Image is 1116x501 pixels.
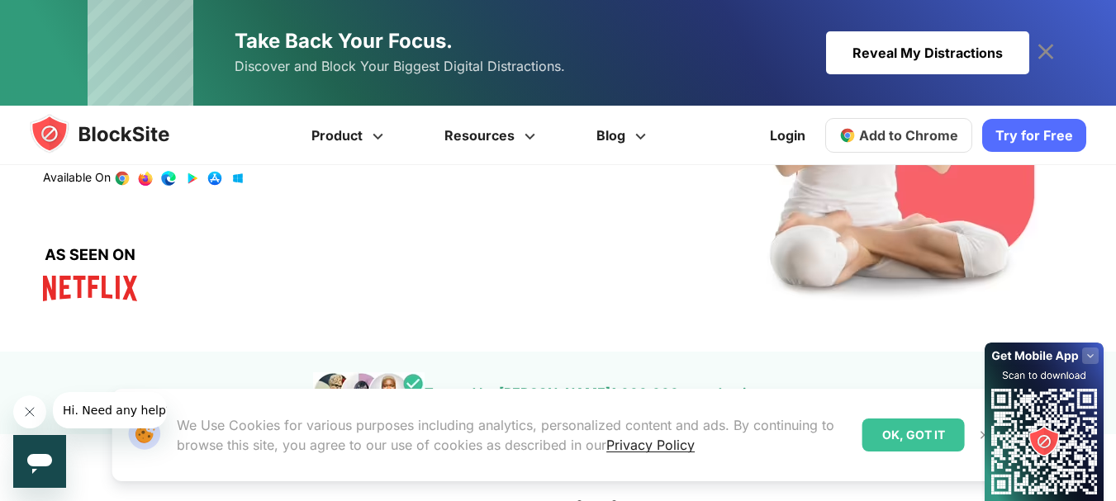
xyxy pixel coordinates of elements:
a: Resources [416,106,568,165]
img: Close [978,428,991,442]
a: Blog [568,106,679,165]
a: Product [283,106,416,165]
img: blocksite-icon.5d769676.svg [30,114,202,154]
img: chrome-icon.svg [839,127,856,144]
iframe: Mensagem da empresa [53,392,167,428]
span: Take Back Your Focus. [235,29,453,53]
span: Hi. Need any help? [10,12,119,25]
p: We Use Cookies for various purposes including analytics, personalized content and ads. By continu... [177,415,849,455]
iframe: Botão para abrir a janela de mensagens [13,435,66,488]
a: Add to Chrome [825,118,972,153]
text: Available On [43,170,111,187]
div: Reveal My Distractions [826,31,1029,74]
a: Try for Free [982,119,1086,152]
span: Discover and Block Your Biggest Digital Distractions. [235,54,565,78]
a: Login [760,116,815,155]
button: Close [974,424,995,446]
a: Privacy Policy [606,437,695,453]
div: OK, GOT IT [862,418,965,451]
span: Add to Chrome [859,127,958,144]
iframe: Fechar mensagem [13,395,46,428]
